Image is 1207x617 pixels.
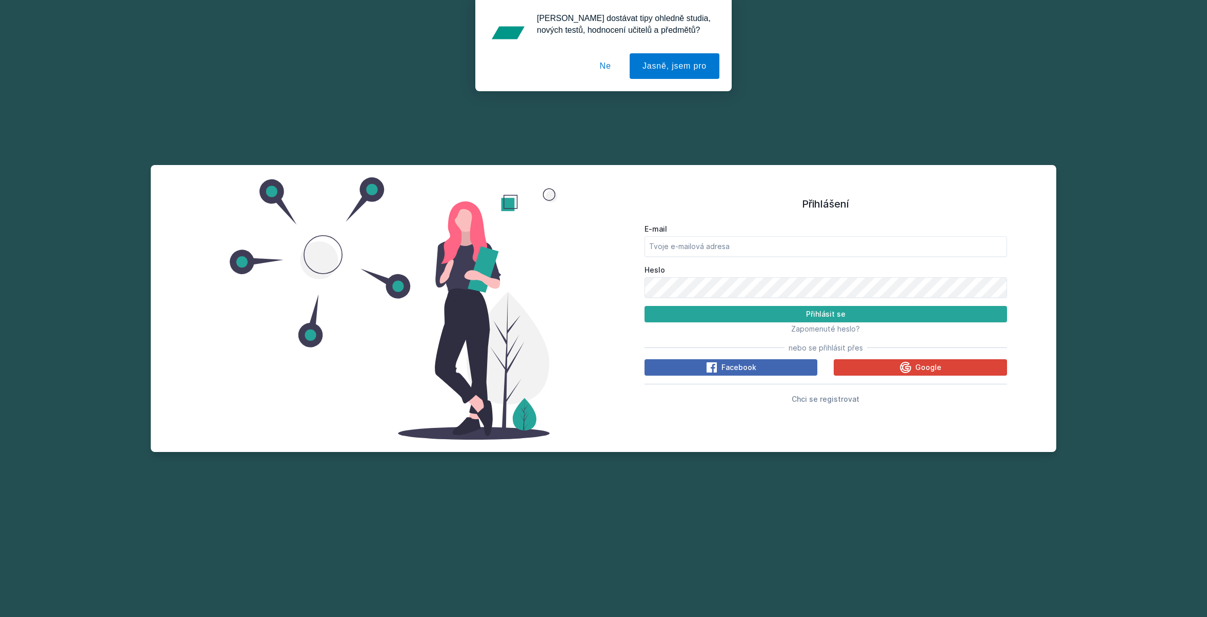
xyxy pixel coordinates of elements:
span: nebo se přihlásit přes [789,343,863,353]
span: Google [915,362,941,373]
input: Tvoje e-mailová adresa [645,236,1007,257]
button: Přihlásit se [645,306,1007,322]
span: Chci se registrovat [792,395,859,403]
button: Ne [587,53,624,79]
div: [PERSON_NAME] dostávat tipy ohledně studia, nových testů, hodnocení učitelů a předmětů? [529,12,719,36]
span: Zapomenuté heslo? [791,324,860,333]
label: E-mail [645,224,1007,234]
span: Facebook [721,362,756,373]
button: Chci se registrovat [792,393,859,405]
button: Jasně, jsem pro [630,53,719,79]
img: notification icon [488,12,529,53]
label: Heslo [645,265,1007,275]
button: Facebook [645,359,817,376]
h1: Přihlášení [645,196,1007,212]
button: Google [834,359,1007,376]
